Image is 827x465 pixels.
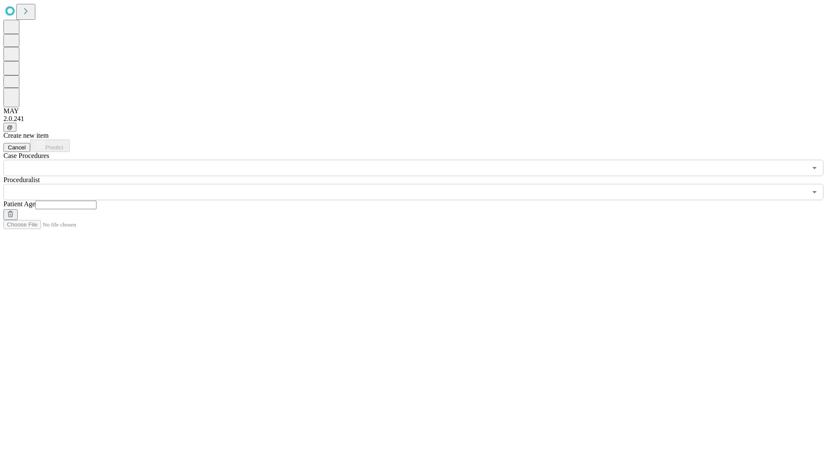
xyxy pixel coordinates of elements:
[8,144,26,151] span: Cancel
[3,107,824,115] div: MAY
[3,132,49,139] span: Create new item
[30,139,70,152] button: Predict
[3,200,35,208] span: Patient Age
[3,152,49,159] span: Scheduled Procedure
[3,123,16,132] button: @
[3,115,824,123] div: 2.0.241
[7,124,13,130] span: @
[3,143,30,152] button: Cancel
[808,186,821,198] button: Open
[808,162,821,174] button: Open
[45,144,63,151] span: Predict
[3,176,40,183] span: Proceduralist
